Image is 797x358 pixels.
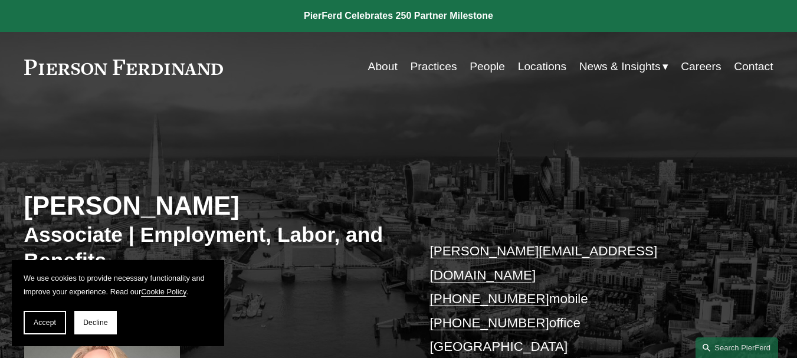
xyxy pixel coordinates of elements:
a: Contact [734,55,773,78]
a: [PERSON_NAME][EMAIL_ADDRESS][DOMAIN_NAME] [429,244,657,282]
a: [PHONE_NUMBER] [429,316,549,330]
button: Decline [74,311,117,334]
span: Accept [34,318,56,327]
span: News & Insights [579,57,661,77]
section: Cookie banner [12,260,224,346]
p: We use cookies to provide necessary functionality and improve your experience. Read our . [24,272,212,299]
a: [PHONE_NUMBER] [429,291,549,306]
a: Cookie Policy [141,287,186,296]
a: Practices [410,55,457,78]
a: folder dropdown [579,55,668,78]
a: Careers [681,55,721,78]
a: Locations [518,55,566,78]
button: Accept [24,311,66,334]
a: People [470,55,505,78]
a: Search this site [696,337,778,358]
h2: [PERSON_NAME] [24,191,399,222]
h3: Associate | Employment, Labor, and Benefits [24,222,399,274]
span: Decline [83,318,108,327]
a: About [368,55,398,78]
